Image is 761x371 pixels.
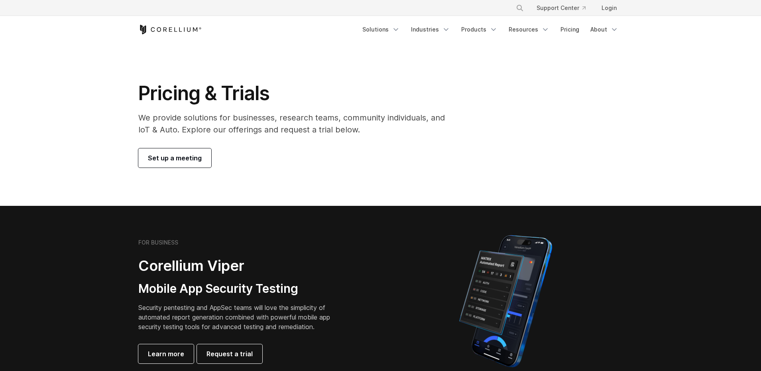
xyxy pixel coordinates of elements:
a: Request a trial [197,344,262,363]
a: Support Center [530,1,592,15]
img: Corellium MATRIX automated report on iPhone showing app vulnerability test results across securit... [446,231,566,371]
a: Products [456,22,502,37]
span: Learn more [148,349,184,359]
span: Request a trial [206,349,253,359]
h6: FOR BUSINESS [138,239,178,246]
div: Navigation Menu [506,1,623,15]
p: Security pentesting and AppSec teams will love the simplicity of automated report generation comb... [138,303,342,332]
a: Industries [406,22,455,37]
h1: Pricing & Trials [138,81,456,105]
a: Set up a meeting [138,148,211,168]
a: Pricing [556,22,584,37]
button: Search [513,1,527,15]
span: Set up a meeting [148,153,202,163]
a: Login [595,1,623,15]
a: About [586,22,623,37]
a: Corellium Home [138,25,202,34]
h3: Mobile App Security Testing [138,281,342,296]
p: We provide solutions for businesses, research teams, community individuals, and IoT & Auto. Explo... [138,112,456,136]
a: Learn more [138,344,194,363]
h2: Corellium Viper [138,257,342,275]
a: Resources [504,22,554,37]
div: Navigation Menu [358,22,623,37]
a: Solutions [358,22,405,37]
